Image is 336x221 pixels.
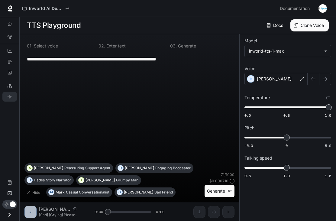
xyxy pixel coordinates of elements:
button: D[PERSON_NAME]Engaging Podcaster [115,163,193,173]
p: Hades [34,178,45,182]
p: $ 0.000710 [209,178,228,184]
div: T [79,175,84,185]
p: 0 2 . [99,44,105,48]
p: Talking speed [244,156,272,160]
p: 0 3 . [170,44,177,48]
p: Mark [56,190,65,194]
button: Reset to default [325,94,331,101]
p: [PERSON_NAME] [257,76,292,82]
p: Model [244,39,257,43]
button: MMarkCasual Conversationalist [46,187,112,197]
a: Graph Registry [2,32,17,42]
button: Clone Voice [290,19,329,31]
div: O [117,187,122,197]
p: Voice [244,67,255,71]
p: Select voice [33,44,58,48]
p: Enter text [105,44,126,48]
p: Generate [177,44,196,48]
p: [PERSON_NAME] [34,166,63,170]
div: D [118,163,123,173]
p: Story Narrator [46,178,71,182]
a: Traces [2,57,17,67]
p: Engaging Podcaster [155,166,191,170]
button: A[PERSON_NAME]Reassuring Support Agent [24,163,113,173]
span: 1.5 [325,173,331,178]
a: Dashboards [2,46,17,56]
a: Feedback [2,189,17,198]
button: Open drawer [3,209,16,221]
p: 71 / 1000 [221,172,234,177]
a: Docs [265,19,286,31]
div: H [27,175,32,185]
button: User avatar [317,2,329,15]
span: Documentation [280,5,310,12]
a: Logs [2,68,17,77]
div: inworld-tts-1-max [249,48,321,54]
button: Hide [24,187,44,197]
p: Casual Conversationalist [66,190,109,194]
div: M [49,187,54,197]
span: 0.5 [244,173,251,178]
div: A [27,163,32,173]
button: T[PERSON_NAME]Grumpy Man [76,175,141,185]
p: Sad Friend [154,190,173,194]
p: Temperature [244,96,270,100]
button: All workspaces [20,2,72,15]
p: Inworld AI Demos [29,6,63,11]
a: TTS Playground [2,92,17,102]
p: ⌘⏎ [228,189,232,193]
a: Documentation [277,2,314,15]
img: User avatar [318,4,327,13]
button: Generate⌘⏎ [205,185,234,197]
span: -5.0 [244,143,253,148]
a: LLM Playground [2,81,17,91]
p: [PERSON_NAME] [124,190,153,194]
span: 0 [286,143,288,148]
h1: TTS Playground [27,19,81,31]
span: Dark mode toggle [10,201,16,207]
p: Grumpy Man [116,178,138,182]
button: O[PERSON_NAME]Sad Friend [115,187,176,197]
span: 1.0 [283,173,290,178]
a: Documentation [2,178,17,187]
button: HHadesStory Narrator [24,175,74,185]
span: 5.0 [325,143,331,148]
span: 0.6 [244,113,251,118]
div: inworld-tts-1-max [245,45,331,57]
p: Pitch [244,126,254,130]
p: [PERSON_NAME] [86,178,115,182]
p: 0 1 . [27,44,33,48]
span: 1.0 [325,113,331,118]
a: Overview [2,19,17,29]
p: [PERSON_NAME] [125,166,154,170]
p: Reassuring Support Agent [64,166,110,170]
span: 0.8 [283,113,290,118]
